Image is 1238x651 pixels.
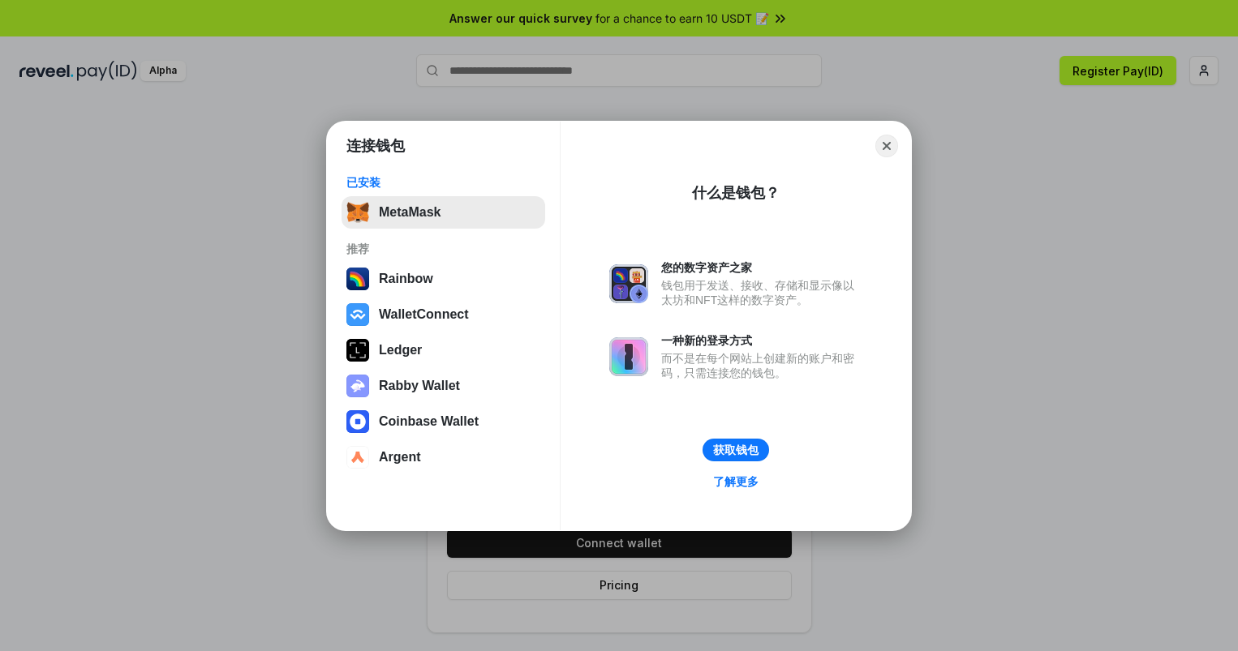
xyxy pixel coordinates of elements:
h1: 连接钱包 [346,136,405,156]
button: 获取钱包 [703,439,769,461]
div: Argent [379,450,421,465]
div: 什么是钱包？ [692,183,780,203]
button: Rabby Wallet [342,370,545,402]
div: 您的数字资产之家 [661,260,862,275]
div: Coinbase Wallet [379,414,479,429]
div: 了解更多 [713,474,759,489]
img: svg+xml,%3Csvg%20xmlns%3D%22http%3A%2F%2Fwww.w3.org%2F2000%2Fsvg%22%20width%3D%2228%22%20height%3... [346,339,369,362]
div: MetaMask [379,205,441,220]
img: svg+xml,%3Csvg%20xmlns%3D%22http%3A%2F%2Fwww.w3.org%2F2000%2Fsvg%22%20fill%3D%22none%22%20viewBox... [346,375,369,397]
div: 一种新的登录方式 [661,333,862,348]
div: WalletConnect [379,307,469,322]
div: 推荐 [346,242,540,256]
button: WalletConnect [342,298,545,331]
div: 获取钱包 [713,443,759,457]
img: svg+xml,%3Csvg%20xmlns%3D%22http%3A%2F%2Fwww.w3.org%2F2000%2Fsvg%22%20fill%3D%22none%22%20viewBox... [609,337,648,376]
img: svg+xml,%3Csvg%20width%3D%22120%22%20height%3D%22120%22%20viewBox%3D%220%200%20120%20120%22%20fil... [346,268,369,290]
img: svg+xml,%3Csvg%20width%3D%2228%22%20height%3D%2228%22%20viewBox%3D%220%200%2028%2028%22%20fill%3D... [346,410,369,433]
div: Rainbow [379,272,433,286]
button: Coinbase Wallet [342,405,545,438]
img: svg+xml,%3Csvg%20width%3D%2228%22%20height%3D%2228%22%20viewBox%3D%220%200%2028%2028%22%20fill%3D... [346,303,369,326]
div: Rabby Wallet [379,379,460,393]
button: Rainbow [342,263,545,295]
img: svg+xml,%3Csvg%20fill%3D%22none%22%20height%3D%2233%22%20viewBox%3D%220%200%2035%2033%22%20width%... [346,201,369,224]
button: MetaMask [342,196,545,229]
img: svg+xml,%3Csvg%20xmlns%3D%22http%3A%2F%2Fwww.w3.org%2F2000%2Fsvg%22%20fill%3D%22none%22%20viewBox... [609,264,648,303]
div: Ledger [379,343,422,358]
div: 而不是在每个网站上创建新的账户和密码，只需连接您的钱包。 [661,351,862,380]
div: 钱包用于发送、接收、存储和显示像以太坊和NFT这样的数字资产。 [661,278,862,307]
button: Ledger [342,334,545,366]
img: svg+xml,%3Csvg%20width%3D%2228%22%20height%3D%2228%22%20viewBox%3D%220%200%2028%2028%22%20fill%3D... [346,446,369,469]
button: Close [875,135,898,157]
a: 了解更多 [703,471,768,492]
button: Argent [342,441,545,473]
div: 已安装 [346,175,540,190]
